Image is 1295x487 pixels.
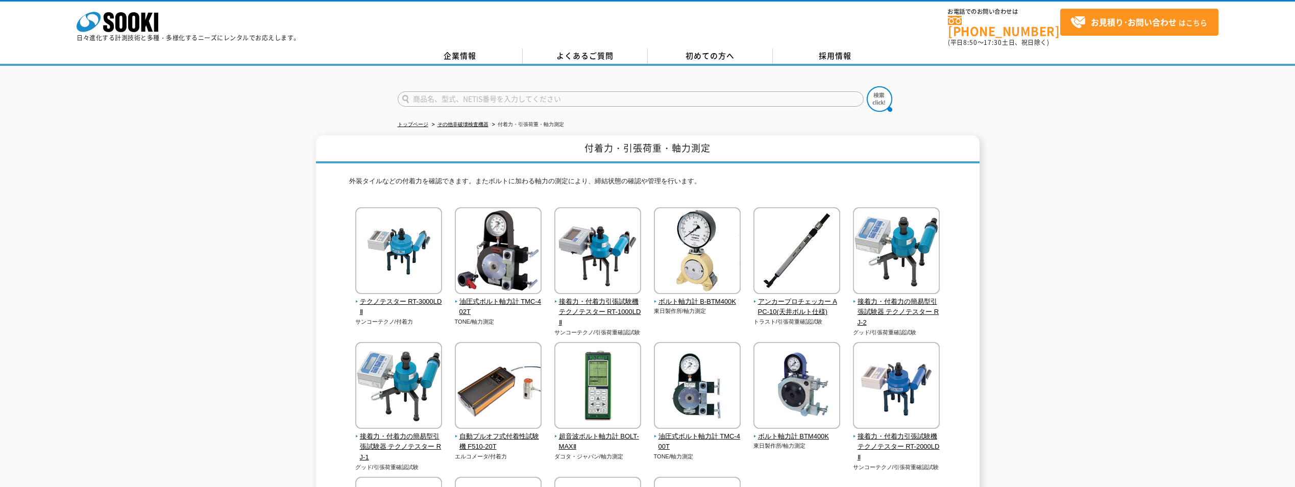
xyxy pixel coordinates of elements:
[554,342,641,431] img: 超音波ボルト軸力計 BOLT-MAXⅡ
[554,452,642,461] p: ダコタ・ジャパン/軸力測定
[355,342,442,431] img: 接着力・付着力の簡易型引張試験器 テクノテスター RJ-1
[1060,9,1218,36] a: お見積り･お問い合わせはこちら
[853,463,940,472] p: サンコーテクノ/引張荷重確認試験
[753,318,841,326] p: トラスト/引張荷重確認試験
[455,342,542,431] img: 自動プルオフ式付着性試験機 F510-20T
[77,35,300,41] p: 日々進化する計測技術と多種・多様化するニーズにレンタルでお応えします。
[853,328,940,337] p: グッド/引張荷重確認試験
[654,297,741,307] span: ボルト軸力計 B-BTM400K
[853,207,940,297] img: 接着力・付着力の簡易型引張試験器 テクノテスター RJ-2
[654,287,741,307] a: ボルト軸力計 B-BTM400K
[455,452,542,461] p: エルコメータ/付着力
[753,442,841,450] p: 東日製作所/軸力測定
[355,422,443,463] a: 接着力・付着力の簡易型引張試験器 テクノテスター RJ-1
[554,422,642,452] a: 超音波ボルト軸力計 BOLT-MAXⅡ
[355,463,443,472] p: グッド/引張荷重確認試験
[654,422,741,452] a: 油圧式ボルト軸力計 TMC-400T
[753,422,841,442] a: ボルト軸力計 BTM400K
[654,207,741,297] img: ボルト軸力計 B-BTM400K
[455,287,542,318] a: 油圧式ボルト軸力計 TMC-402T
[355,431,443,463] span: 接着力・付着力の簡易型引張試験器 テクノテスター RJ-1
[398,91,864,107] input: 商品名、型式、NETIS番号を入力してください
[437,121,488,127] a: その他非破壊検査機器
[554,297,642,328] span: 接着力・付着力引張試験機 テクノテスター RT-1000LDⅡ
[490,119,564,130] li: 付着力・引張荷重・軸力測定
[523,48,648,64] a: よくあるご質問
[773,48,898,64] a: 採用情報
[554,431,642,453] span: 超音波ボルト軸力計 BOLT-MAXⅡ
[316,135,980,163] h1: 付着力・引張荷重・軸力測定
[654,342,741,431] img: 油圧式ボルト軸力計 TMC-400T
[948,38,1049,47] span: (平日 ～ 土日、祝日除く)
[753,342,840,431] img: ボルト軸力計 BTM400K
[686,50,735,61] span: 初めての方へ
[455,422,542,452] a: 自動プルオフ式付着性試験機 F510-20T
[554,287,642,328] a: 接着力・付着力引張試験機 テクノテスター RT-1000LDⅡ
[455,431,542,453] span: 自動プルオフ式付着性試験機 F510-20T
[455,297,542,318] span: 油圧式ボルト軸力計 TMC-402T
[853,342,940,431] img: 接着力・付着力引張試験機 テクノテスター RT-2000LDⅡ
[853,422,940,463] a: 接着力・付着力引張試験機 テクノテスター RT-2000LDⅡ
[753,287,841,318] a: アンカープロチェッカー APC-10(天井ボルト仕様)
[654,452,741,461] p: TONE/軸力測定
[853,431,940,463] span: 接着力・付着力引張試験機 テクノテスター RT-2000LDⅡ
[1091,16,1177,28] strong: お見積り･お問い合わせ
[554,207,641,297] img: 接着力・付着力引張試験機 テクノテスター RT-1000LDⅡ
[355,297,443,318] span: テクノテスター RT-3000LDⅡ
[984,38,1002,47] span: 17:30
[853,287,940,328] a: 接着力・付着力の簡易型引張試験器 テクノテスター RJ-2
[1070,15,1207,30] span: はこちら
[963,38,978,47] span: 8:50
[753,297,841,318] span: アンカープロチェッカー APC-10(天井ボルト仕様)
[349,176,946,192] p: 外装タイルなどの付着力を確認できます。またボルトに加わる軸力の測定により、締結状態の確認や管理を行います。
[948,16,1060,37] a: [PHONE_NUMBER]
[398,48,523,64] a: 企業情報
[654,431,741,453] span: 油圧式ボルト軸力計 TMC-400T
[853,297,940,328] span: 接着力・付着力の簡易型引張試験器 テクノテスター RJ-2
[948,9,1060,15] span: お電話でのお問い合わせは
[398,121,428,127] a: トップページ
[867,86,892,112] img: btn_search.png
[753,207,840,297] img: アンカープロチェッカー APC-10(天井ボルト仕様)
[355,318,443,326] p: サンコーテクノ/付着力
[455,318,542,326] p: TONE/軸力測定
[355,207,442,297] img: テクノテスター RT-3000LDⅡ
[753,431,841,442] span: ボルト軸力計 BTM400K
[654,307,741,315] p: 東日製作所/軸力測定
[648,48,773,64] a: 初めての方へ
[554,328,642,337] p: サンコーテクノ/引張荷重確認試験
[455,207,542,297] img: 油圧式ボルト軸力計 TMC-402T
[355,287,443,318] a: テクノテスター RT-3000LDⅡ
